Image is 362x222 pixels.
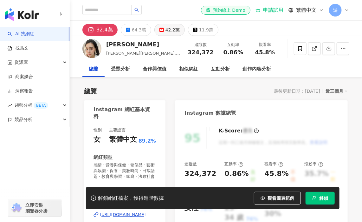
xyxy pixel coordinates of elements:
div: 324,372 [184,169,216,179]
div: BETA [34,102,48,109]
a: searchAI 找網紅 [8,31,34,37]
div: 預約線上 Demo [206,7,245,13]
span: 324,372 [188,49,214,56]
div: K-Score : [219,127,259,134]
button: 解鎖 [306,192,335,205]
span: 感情 · 營養與保健 · 奢侈品 · 藝術與娛樂 · 保養 · 美妝時尚 · 日常話題 · 教育與學習 · 家庭 · 法政社會 [94,162,156,180]
a: [URL][DOMAIN_NAME] [94,212,156,218]
span: 觀看圖表範例 [268,196,294,201]
div: 互動分析 [211,65,230,73]
div: 女 [94,135,100,145]
a: 找貼文 [8,45,29,51]
img: logo [5,8,39,21]
div: Instagram 網紅基本資料 [94,106,153,120]
span: 89.2% [139,138,156,145]
div: 最後更新日期：[DATE] [274,89,320,94]
div: 32.4萬 [96,25,113,34]
button: 64.3萬 [121,24,151,36]
span: 競品分析 [15,112,32,127]
span: 資源庫 [15,55,28,70]
a: 申請試用 [255,7,283,13]
div: 漲粉率 [305,161,323,167]
img: chrome extension [10,203,23,213]
div: 創作內容分析 [242,65,271,73]
div: 追蹤數 [184,161,197,167]
div: 觀看率 [253,42,277,48]
div: 互動率 [224,161,243,167]
a: chrome extension立即安裝 瀏覽器外掛 [8,199,61,217]
div: 總覽 [89,65,98,73]
span: 立即安裝 瀏覽器外掛 [25,202,48,214]
span: 繁體中文 [296,7,316,14]
div: 總覽 [84,87,97,96]
button: 32.4萬 [82,24,118,36]
a: 商案媒合 [8,74,33,80]
div: 主要語言 [109,127,126,133]
div: 解鎖網紅檔案，獲得進階數據 [98,195,164,202]
div: 近三個月 [326,87,348,95]
div: 觀看率 [265,161,283,167]
span: 趨勢分析 [15,98,48,112]
span: 45.8% [255,49,275,56]
div: 受眾分析 [111,65,130,73]
div: 45.8% [265,169,289,183]
div: 繁體中文 [109,135,137,145]
div: Instagram 數據總覽 [184,110,236,117]
div: [URL][DOMAIN_NAME] [100,212,146,218]
div: 合作與價值 [143,65,166,73]
a: 洞察報告 [8,88,33,94]
div: 相似網紅 [179,65,198,73]
span: lock [312,196,317,200]
span: [PERSON_NAME][PERSON_NAME], pinksophia0818 [106,51,180,62]
div: 42.2萬 [165,25,180,34]
div: 11.9萬 [199,25,213,34]
div: [PERSON_NAME] [106,40,181,48]
button: 42.2萬 [154,24,185,36]
span: 游 [333,7,338,14]
div: 0.86% [224,169,249,183]
a: 預約線上 Demo [201,6,250,15]
span: 0.86% [223,49,243,56]
span: search [134,8,139,12]
div: 性別 [94,127,102,133]
span: rise [8,103,12,108]
span: 解鎖 [319,196,328,201]
img: KOL Avatar [82,39,101,58]
div: 追蹤數 [188,42,214,48]
div: 64.3萬 [132,25,146,34]
div: 網紅類型 [94,154,113,161]
button: 觀看圖表範例 [254,192,301,205]
div: 互動率 [221,42,245,48]
button: 11.9萬 [188,24,218,36]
